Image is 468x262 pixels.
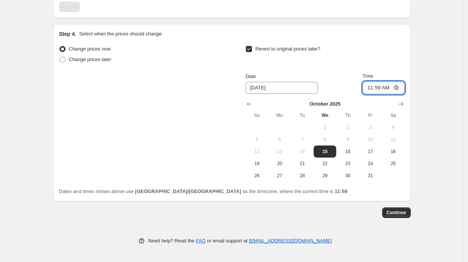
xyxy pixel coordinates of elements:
[317,136,333,142] span: 8
[339,124,356,130] span: 2
[245,170,268,182] button: Sunday October 26 2025
[255,46,320,52] span: Revert to original prices later?
[362,112,379,118] span: Fr
[271,149,288,155] span: 13
[148,238,196,244] span: Need help? Read the
[387,210,406,216] span: Continue
[382,146,404,158] button: Saturday October 18 2025
[336,121,359,133] button: Thursday October 2 2025
[359,170,382,182] button: Friday October 31 2025
[382,133,404,146] button: Saturday October 11 2025
[359,109,382,121] th: Friday
[79,30,162,38] p: Select when the prices should change
[196,238,206,244] a: FAQ
[396,99,406,109] button: Show next month, November 2025
[339,173,356,179] span: 30
[363,81,405,94] input: 12:00
[271,112,288,118] span: Mo
[385,112,401,118] span: Sa
[336,109,359,121] th: Thursday
[291,170,314,182] button: Tuesday October 28 2025
[359,146,382,158] button: Friday October 17 2025
[268,133,291,146] button: Monday October 6 2025
[291,133,314,146] button: Tuesday October 7 2025
[359,133,382,146] button: Friday October 10 2025
[271,173,288,179] span: 27
[362,161,379,167] span: 24
[59,30,76,38] h2: Step 4.
[59,188,348,194] span: Dates and times shown above use as the timezone, where the current time is
[294,112,311,118] span: Tu
[245,74,256,79] span: Date
[206,238,249,244] span: or email support at
[317,112,333,118] span: We
[382,158,404,170] button: Saturday October 25 2025
[362,173,379,179] span: 31
[249,238,332,244] a: [EMAIL_ADDRESS][DOMAIN_NAME]
[314,158,336,170] button: Wednesday October 22 2025
[335,188,347,194] b: 11:59
[362,149,379,155] span: 17
[317,173,333,179] span: 29
[339,149,356,155] span: 16
[268,170,291,182] button: Monday October 27 2025
[294,136,311,142] span: 7
[69,57,111,62] span: Change prices later
[314,146,336,158] button: Today Wednesday October 15 2025
[248,173,265,179] span: 26
[336,133,359,146] button: Thursday October 9 2025
[271,136,288,142] span: 6
[245,158,268,170] button: Sunday October 19 2025
[268,158,291,170] button: Monday October 20 2025
[359,121,382,133] button: Friday October 3 2025
[314,133,336,146] button: Wednesday October 8 2025
[336,170,359,182] button: Thursday October 30 2025
[245,133,268,146] button: Sunday October 5 2025
[69,46,111,52] span: Change prices now
[245,82,318,94] input: 10/15/2025
[314,121,336,133] button: Wednesday October 1 2025
[245,146,268,158] button: Sunday October 12 2025
[59,2,80,12] nav: Pagination
[245,109,268,121] th: Sunday
[248,136,265,142] span: 5
[339,161,356,167] span: 23
[339,136,356,142] span: 9
[385,161,401,167] span: 25
[314,109,336,121] th: Wednesday
[294,173,311,179] span: 28
[268,146,291,158] button: Monday October 13 2025
[385,136,401,142] span: 11
[359,158,382,170] button: Friday October 24 2025
[382,207,411,218] button: Continue
[362,124,379,130] span: 3
[291,158,314,170] button: Tuesday October 21 2025
[385,124,401,130] span: 4
[336,158,359,170] button: Thursday October 23 2025
[268,109,291,121] th: Monday
[135,188,241,194] b: [GEOGRAPHIC_DATA]/[GEOGRAPHIC_DATA]
[294,161,311,167] span: 21
[382,109,404,121] th: Saturday
[382,121,404,133] button: Saturday October 4 2025
[385,149,401,155] span: 18
[248,112,265,118] span: Su
[244,99,255,109] button: Show previous month, September 2025
[294,149,311,155] span: 14
[317,149,333,155] span: 15
[291,146,314,158] button: Tuesday October 14 2025
[248,161,265,167] span: 19
[314,170,336,182] button: Wednesday October 29 2025
[362,136,379,142] span: 10
[248,149,265,155] span: 12
[336,146,359,158] button: Thursday October 16 2025
[317,124,333,130] span: 1
[317,161,333,167] span: 22
[271,161,288,167] span: 20
[291,109,314,121] th: Tuesday
[363,73,373,79] span: Time
[339,112,356,118] span: Th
